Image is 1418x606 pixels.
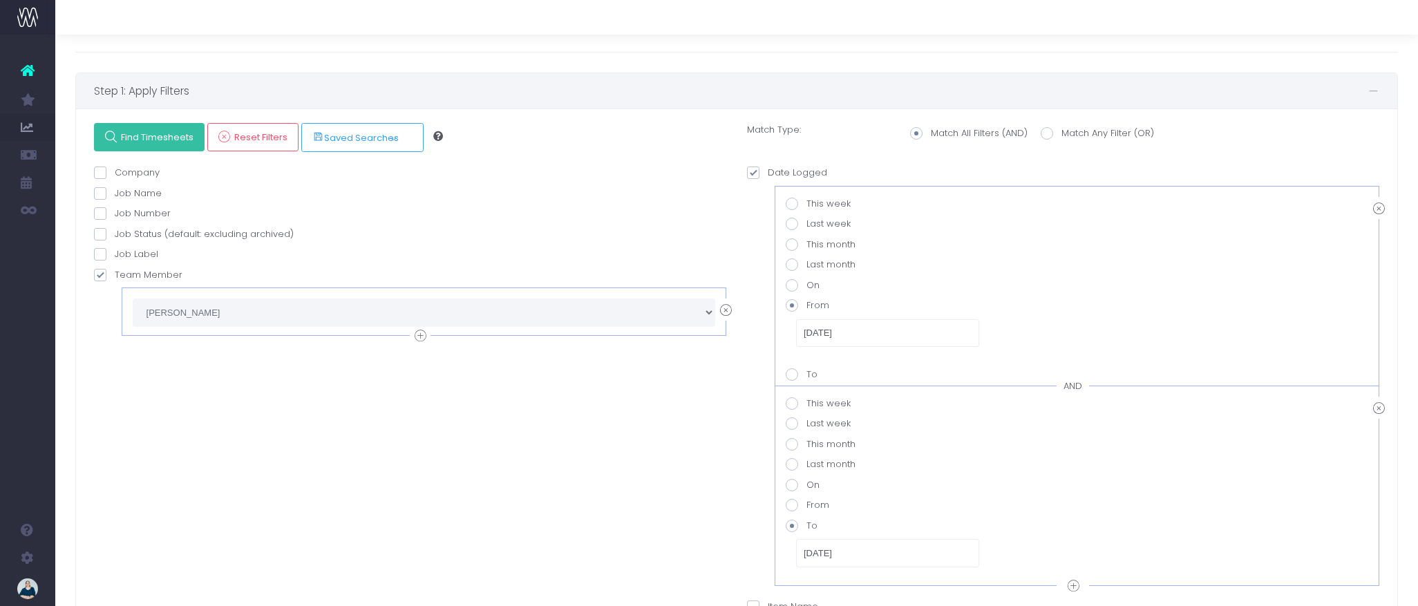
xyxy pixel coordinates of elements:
[94,123,205,151] a: Find Timesheets
[786,397,851,410] label: This week
[786,457,855,471] label: Last month
[94,207,171,220] label: Job Number
[1041,126,1154,140] label: Match Any Filter (OR)
[94,82,1368,100] span: Step 1: Apply Filters
[230,131,288,143] span: Reset Filters
[747,166,827,180] label: Date Logged
[786,217,851,231] label: Last week
[1057,379,1089,393] div: AND
[133,299,715,326] select: echo " ";
[786,278,820,292] label: On
[796,539,979,567] input: Select date
[786,519,817,533] label: To
[796,319,979,347] input: Select date
[94,227,294,241] label: Job Status (default: excluding archived)
[94,187,162,200] label: Job Name
[301,123,424,152] button: Saved Searches
[17,578,38,599] img: images/default_profile_image.png
[94,166,160,180] label: Company
[786,417,851,430] label: Last week
[94,268,182,282] label: Team Member
[786,197,851,211] label: This week
[786,498,829,512] label: From
[786,238,855,252] label: This month
[312,131,399,144] span: Saved Searches
[910,126,1028,140] label: Match All Filters (AND)
[786,478,820,492] label: On
[786,258,855,272] label: Last month
[786,299,829,312] label: From
[737,123,900,139] label: Match Type:
[1057,579,1089,593] div: AND
[786,437,855,451] label: This month
[786,368,817,381] label: To
[117,131,194,143] span: Find Timesheets
[94,247,158,261] label: Job Label
[207,123,299,151] a: Reset Filters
